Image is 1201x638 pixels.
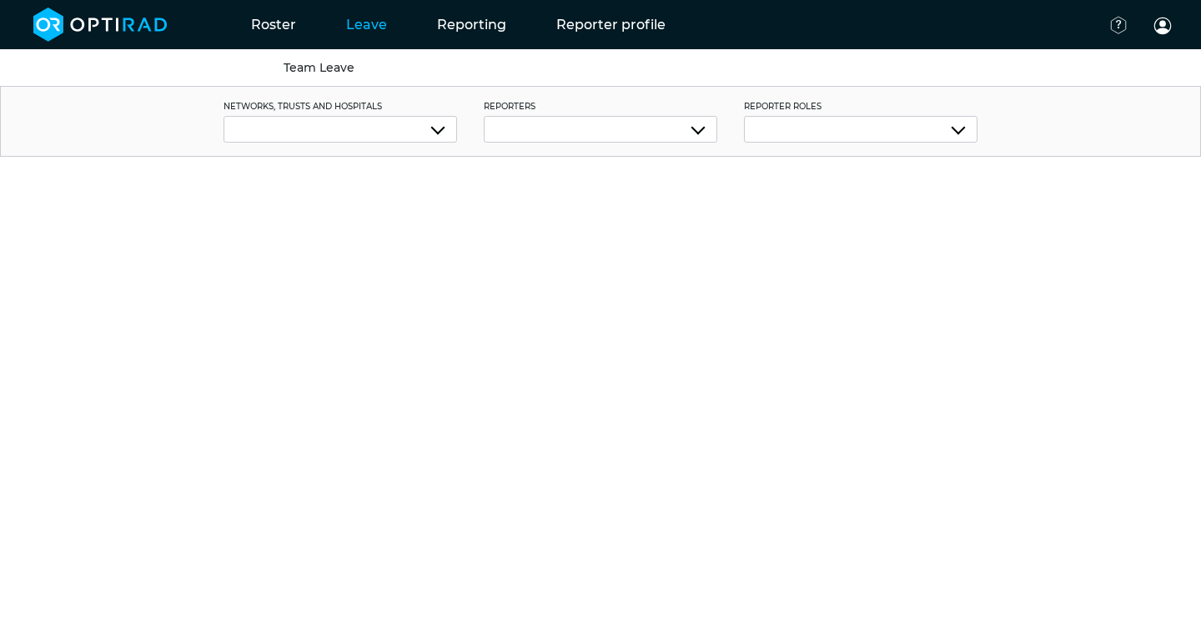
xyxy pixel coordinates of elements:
[284,60,354,75] a: Team Leave
[484,100,717,113] label: Reporters
[224,100,457,113] label: networks, trusts and hospitals
[33,8,168,42] img: brand-opti-rad-logos-blue-and-white-d2f68631ba2948856bd03f2d395fb146ddc8fb01b4b6e9315ea85fa773367...
[744,100,977,113] label: Reporter roles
